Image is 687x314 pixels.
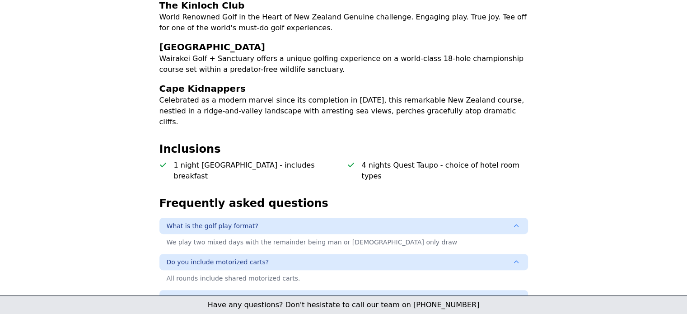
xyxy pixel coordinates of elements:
button: Should I take out Travel Insurance? [159,290,528,306]
p: Celebrated as a modern marvel since its completion in [DATE], this remarkable New Zealand course,... [159,95,528,127]
h2: Frequently asked questions [159,196,528,211]
button: Do you include motorized carts? [159,254,528,270]
p: World Renowned Golf in the Heart of New Zealand Genuine challenge. Engaging play. True joy. Tee o... [159,12,528,33]
h3: [GEOGRAPHIC_DATA] [159,41,528,53]
div: All rounds include shared motorized carts. [159,270,528,286]
p: 4 nights Quest Taupo - choice of hotel room types [362,160,528,182]
div: We play two mixed days with the remainder being man or [DEMOGRAPHIC_DATA] only draw [159,234,528,250]
p: Wairakei Golf + Sanctuary offers a unique golfing experience on a world-class 18-hole championshi... [159,53,528,75]
h3: Cape Kidnappers [159,82,528,95]
span: Should I take out Travel Insurance? [167,294,277,303]
h2: Inclusions [159,142,528,156]
p: 1 night [GEOGRAPHIC_DATA] - includes breakfast [174,160,340,182]
span: What is the golf play format? [167,221,258,230]
button: What is the golf play format? [159,218,528,234]
span: Do you include motorized carts? [167,258,269,267]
